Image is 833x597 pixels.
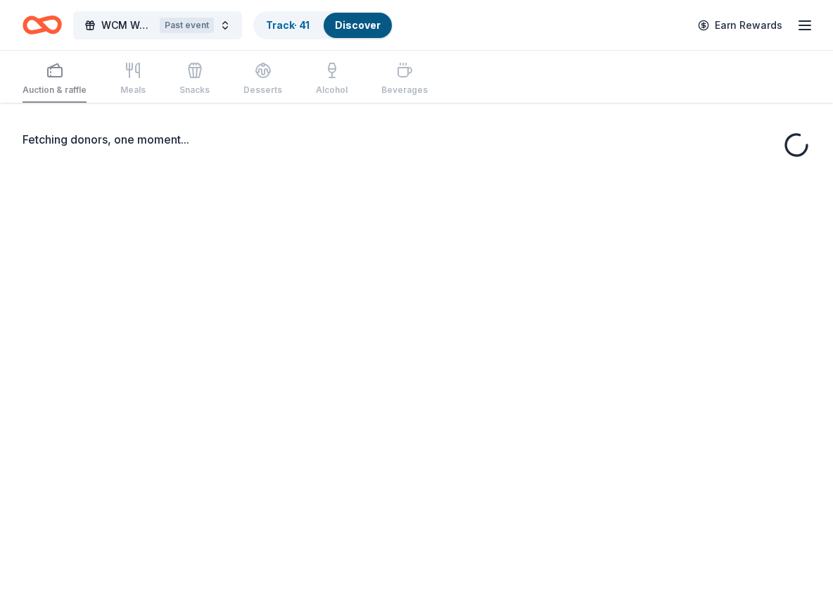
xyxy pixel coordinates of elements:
div: Fetching donors, one moment... [23,131,810,148]
a: Track· 41 [266,19,310,31]
a: Earn Rewards [689,13,791,38]
a: Home [23,8,62,42]
button: Track· 41Discover [253,11,393,39]
span: WCM Weekly Free Community Bingo [GEOGRAPHIC_DATA] [US_STATE] [101,17,154,34]
a: Discover [335,19,381,31]
button: WCM Weekly Free Community Bingo [GEOGRAPHIC_DATA] [US_STATE]Past event [73,11,242,39]
div: Past event [160,18,214,33]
